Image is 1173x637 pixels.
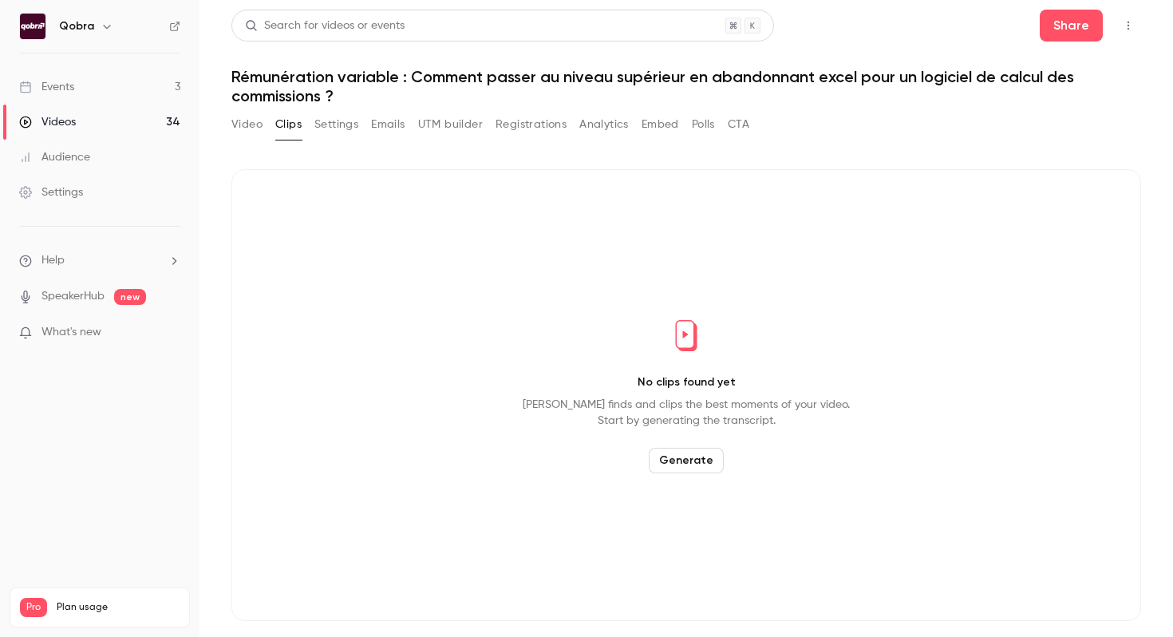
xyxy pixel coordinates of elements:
div: Videos [19,114,76,130]
h1: Rémunération variable : Comment passer au niveau supérieur en abandonnant excel pour un logiciel ... [231,67,1141,105]
p: [PERSON_NAME] finds and clips the best moments of your video. Start by generating the transcript. [523,397,850,429]
img: Qobra [20,14,45,39]
button: Share [1040,10,1103,42]
div: Events [19,79,74,95]
div: Search for videos or events [245,18,405,34]
span: What's new [41,324,101,341]
button: Video [231,112,263,137]
button: Settings [314,112,358,137]
iframe: Noticeable Trigger [161,326,180,340]
span: Help [41,252,65,269]
button: Generate [649,448,724,473]
button: Top Bar Actions [1116,13,1141,38]
button: Embed [642,112,679,137]
button: CTA [728,112,749,137]
li: help-dropdown-opener [19,252,180,269]
div: Settings [19,184,83,200]
button: Clips [275,112,302,137]
button: Polls [692,112,715,137]
button: Emails [371,112,405,137]
a: SpeakerHub [41,288,105,305]
h6: Qobra [59,18,94,34]
button: Analytics [579,112,629,137]
button: UTM builder [418,112,483,137]
span: Plan usage [57,601,180,614]
span: new [114,289,146,305]
button: Registrations [496,112,567,137]
span: Pro [20,598,47,617]
p: No clips found yet [638,374,736,390]
div: Audience [19,149,90,165]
